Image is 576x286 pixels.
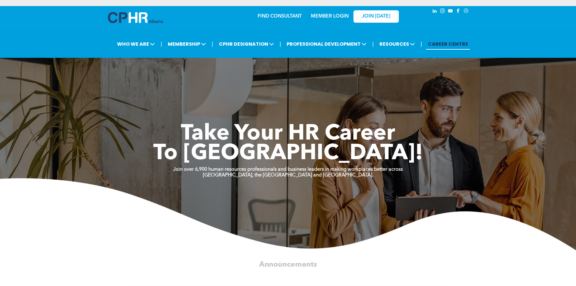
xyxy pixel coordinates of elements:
a: Social network [463,8,470,16]
li: | [372,38,374,50]
a: CAREER CENTRE [426,38,470,50]
strong: [GEOGRAPHIC_DATA], the [GEOGRAPHIC_DATA] and [GEOGRAPHIC_DATA]. [203,173,373,178]
span: RESOURCES [378,38,417,50]
li: | [161,38,162,50]
li: | [212,38,213,50]
img: A blue and white logo for cp alberta [108,12,163,23]
span: Announcements [259,261,317,268]
a: youtube [447,8,454,16]
span: CPHR DESIGNATION [217,38,276,50]
a: JOIN [DATE] [353,10,399,23]
span: PROFESSIONAL DEVELOPMENT [285,38,368,50]
span: Take Your HR Career [181,123,395,145]
a: FIND CONSULTANT [258,14,302,19]
a: linkedin [431,8,438,16]
span: WHO WE ARE [115,38,157,50]
strong: Join over 6,900 human resources professionals and business leaders in making workplaces better ac... [173,167,403,172]
span: To [GEOGRAPHIC_DATA]! [153,143,423,165]
a: instagram [439,8,446,16]
a: MEMBER LOGIN [311,14,349,19]
li: | [421,38,422,50]
a: facebook [455,8,462,16]
li: | [280,38,281,50]
span: MEMBERSHIP [166,38,208,50]
span: JOIN [DATE] [362,14,390,19]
